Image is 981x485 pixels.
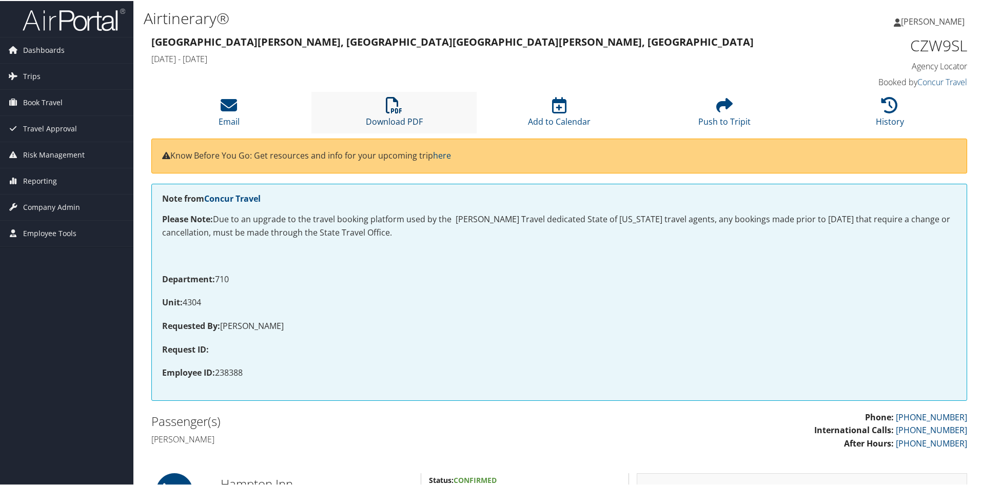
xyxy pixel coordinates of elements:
h1: Airtinerary® [144,7,698,28]
a: [PERSON_NAME] [894,5,975,36]
strong: International Calls: [814,423,894,435]
span: Reporting [23,167,57,193]
p: [PERSON_NAME] [162,319,956,332]
a: Add to Calendar [528,102,591,126]
strong: Request ID: [162,343,209,354]
strong: [GEOGRAPHIC_DATA][PERSON_NAME], [GEOGRAPHIC_DATA] [GEOGRAPHIC_DATA][PERSON_NAME], [GEOGRAPHIC_DATA] [151,34,754,48]
a: Push to Tripit [698,102,751,126]
strong: Department: [162,273,215,284]
span: Company Admin [23,193,80,219]
p: 710 [162,272,956,285]
strong: Unit: [162,296,183,307]
a: [PHONE_NUMBER] [896,437,967,448]
strong: Phone: [865,411,894,422]
h4: Booked by [775,75,967,87]
span: [PERSON_NAME] [901,15,965,26]
strong: Note from [162,192,261,203]
span: Risk Management [23,141,85,167]
img: airportal-logo.png [23,7,125,31]
h4: Agency Locator [775,60,967,71]
h4: [DATE] - [DATE] [151,52,759,64]
p: 238388 [162,365,956,379]
p: 4304 [162,295,956,308]
a: Email [219,102,240,126]
span: Dashboards [23,36,65,62]
strong: Status: [429,474,454,484]
strong: Please Note: [162,212,213,224]
strong: Requested By: [162,319,220,331]
span: Book Travel [23,89,63,114]
span: Employee Tools [23,220,76,245]
p: Know Before You Go: Get resources and info for your upcoming trip [162,148,956,162]
strong: Employee ID: [162,366,215,377]
a: Download PDF [366,102,423,126]
a: here [433,149,451,160]
h2: Passenger(s) [151,412,552,429]
span: Confirmed [454,474,497,484]
h4: [PERSON_NAME] [151,433,552,444]
p: Due to an upgrade to the travel booking platform used by the [PERSON_NAME] Travel dedicated State... [162,212,956,238]
a: Concur Travel [917,75,967,87]
strong: After Hours: [844,437,894,448]
a: [PHONE_NUMBER] [896,423,967,435]
a: History [876,102,904,126]
a: [PHONE_NUMBER] [896,411,967,422]
a: Concur Travel [204,192,261,203]
span: Trips [23,63,41,88]
h1: CZW9SL [775,34,967,55]
span: Travel Approval [23,115,77,141]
